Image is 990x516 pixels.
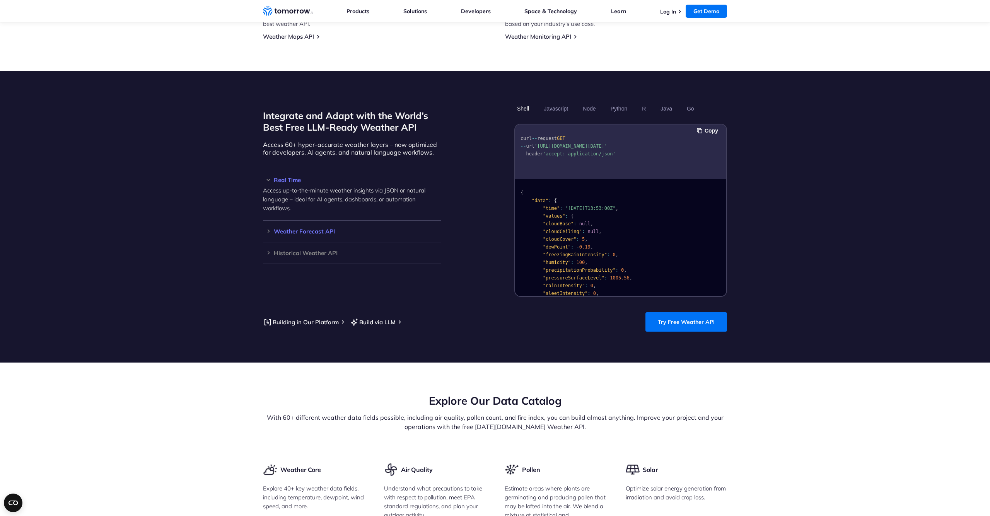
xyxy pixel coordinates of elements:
[585,237,587,242] span: ,
[645,312,727,332] a: Try Free Weather API
[401,465,433,474] h3: Air Quality
[526,143,534,149] span: url
[543,237,577,242] span: "cloudCover"
[616,206,618,211] span: ,
[543,291,588,296] span: "sleetIntensity"
[521,151,526,157] span: --
[582,229,585,234] span: :
[604,275,607,281] span: :
[532,198,548,203] span: "data"
[263,250,441,256] h3: Historical Weather API
[522,465,540,474] h3: Pollen
[543,252,607,257] span: "freezingRainIntensity"
[580,102,598,115] button: Node
[543,267,616,273] span: "precipitationProbability"
[526,151,543,157] span: header
[534,143,607,149] span: '[URL][DOMAIN_NAME][DATE]'
[263,33,314,40] a: Weather Maps API
[543,244,571,250] span: "dewPoint"
[543,275,604,281] span: "pressureSurfaceLevel"
[543,213,565,219] span: "values"
[280,465,321,474] h3: Weather Core
[571,244,574,250] span: :
[263,413,727,431] p: With 60+ different weather data fields possible, including air quality, pollen count, and fire in...
[543,283,585,288] span: "rainIntensity"
[543,151,616,157] span: 'accept: application/json'
[660,8,676,15] a: Log In
[543,260,571,265] span: "humidity"
[554,198,557,203] span: {
[577,237,579,242] span: :
[571,260,574,265] span: :
[608,102,630,115] button: Python
[557,136,565,141] span: GET
[591,283,593,288] span: 0
[582,237,585,242] span: 5
[524,8,577,15] a: Space & Technology
[624,267,626,273] span: ,
[639,102,649,115] button: R
[403,8,427,15] a: Solutions
[616,267,618,273] span: :
[643,465,658,474] h3: Solar
[585,283,587,288] span: :
[263,317,339,327] a: Building in Our Platform
[626,484,727,502] p: Optimize solar energy generation from irradiation and avoid crop loss.
[263,177,441,183] h3: Real Time
[587,229,599,234] span: null
[593,291,596,296] span: 0
[263,141,441,156] p: Access 60+ hyper-accurate weather layers – now optimized for developers, AI agents, and natural l...
[4,494,22,512] button: Open CMP widget
[350,317,396,327] a: Build via LLM
[537,136,557,141] span: request
[571,213,574,219] span: {
[686,5,727,18] a: Get Demo
[574,221,576,226] span: :
[599,229,601,234] span: ,
[616,252,618,257] span: ,
[596,291,599,296] span: ,
[346,8,369,15] a: Products
[577,244,579,250] span: -
[607,252,610,257] span: :
[560,206,562,211] span: :
[521,136,532,141] span: curl
[684,102,697,115] button: Go
[263,484,365,511] p: Explore 40+ key weather data fields, including temperature, dewpoint, wind speed, and more.
[543,221,574,226] span: "cloudBase"
[521,143,526,149] span: --
[263,393,727,408] h2: Explore Our Data Catalog
[541,102,571,115] button: Javascript
[263,228,441,234] h3: Weather Forecast API
[630,275,632,281] span: ,
[587,291,590,296] span: :
[697,126,720,135] button: Copy
[591,221,593,226] span: ,
[621,267,624,273] span: 0
[610,275,630,281] span: 1005.56
[505,33,571,40] a: Weather Monitoring API
[263,186,441,213] p: Access up-to-the-minute weather insights via JSON or natural language – ideal for AI agents, dash...
[263,5,313,17] a: Home link
[514,102,532,115] button: Shell
[565,213,568,219] span: :
[611,8,626,15] a: Learn
[577,260,585,265] span: 100
[543,229,582,234] span: "cloudCeiling"
[565,206,616,211] span: "[DATE]T13:53:00Z"
[543,206,560,211] span: "time"
[532,136,537,141] span: --
[461,8,491,15] a: Developers
[613,252,615,257] span: 0
[521,190,523,196] span: {
[658,102,675,115] button: Java
[593,283,596,288] span: ,
[579,244,591,250] span: 0.19
[585,260,587,265] span: ,
[263,110,441,133] h2: Integrate and Adapt with the World’s Best Free LLM-Ready Weather API
[591,244,593,250] span: ,
[579,221,591,226] span: null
